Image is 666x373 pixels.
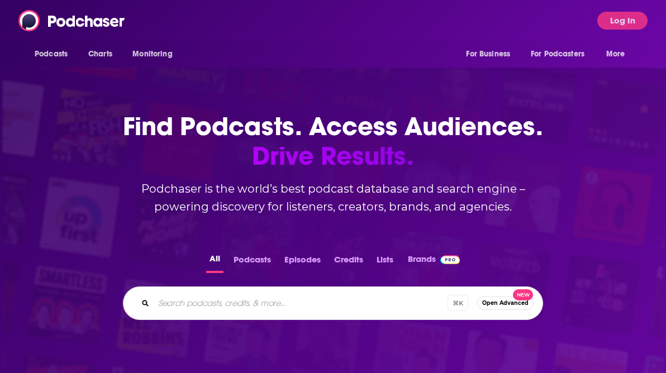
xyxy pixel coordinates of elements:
button: open menu [27,44,82,65]
button: open menu [125,44,187,65]
span: More [606,46,625,62]
button: Episodes [281,251,324,273]
input: Search podcasts, credits, & more... [154,294,448,312]
a: BrandsPodchaser Pro [408,251,460,273]
button: Lists [373,251,397,273]
span: ⌘ K [448,295,468,311]
span: New [513,289,533,301]
img: Podchaser Pro [440,255,460,264]
h2: Podchaser is the world’s best podcast database and search engine – powering discovery for listene... [110,180,556,216]
button: open menu [524,44,601,65]
h1: Find Podcasts. Access Audiences. [110,112,556,171]
span: Open Advanced [482,300,529,306]
div: Search podcasts, credits, & more... [123,286,543,320]
span: For Podcasters [531,46,584,62]
button: Log In [597,12,648,30]
span: Drive Results. [110,141,556,171]
img: Podchaser - Follow, Share and Rate Podcasts [18,10,126,31]
a: Charts [81,44,119,65]
span: Charts [88,46,112,62]
button: open menu [598,44,639,65]
button: Podcasts [230,251,274,273]
button: Open AdvancedNew [477,297,534,310]
span: For Business [466,46,510,62]
button: Credits [331,251,367,273]
button: open menu [458,44,524,65]
span: Monitoring [132,46,172,62]
button: All [206,251,223,273]
span: Podcasts [35,46,68,62]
